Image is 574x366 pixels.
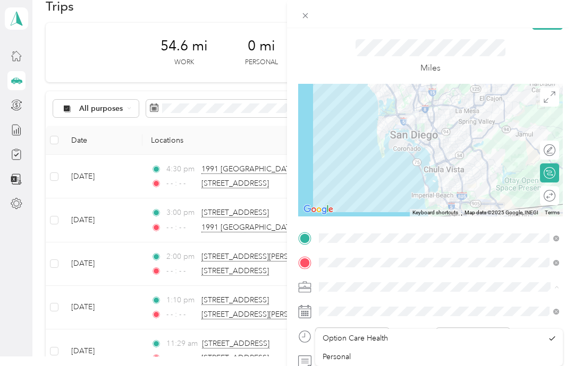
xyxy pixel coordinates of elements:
a: Open this area in Google Maps (opens a new window) [301,203,336,216]
iframe: Everlance-gr Chat Button Frame [514,307,574,366]
span: Map data ©2025 Google, INEGI [465,210,538,215]
span: Personal [323,352,351,361]
button: Keyboard shortcuts [412,209,458,216]
img: Google [301,203,336,216]
p: Miles [420,62,441,75]
span: Option Care Health [323,334,388,343]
